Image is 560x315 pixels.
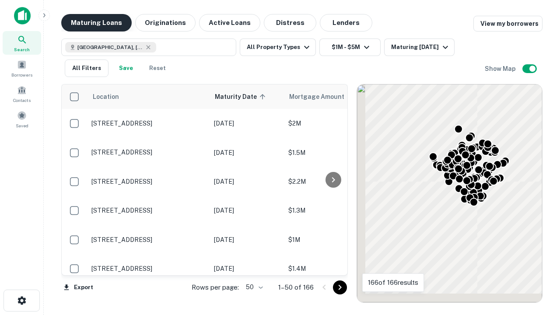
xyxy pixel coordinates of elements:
button: Maturing Loans [61,14,132,31]
p: [DATE] [214,177,280,186]
button: Save your search to get updates of matches that match your search criteria. [112,59,140,77]
p: [STREET_ADDRESS] [91,148,205,156]
p: Rows per page: [192,282,239,293]
p: $1.4M [288,264,376,273]
span: [GEOGRAPHIC_DATA], [GEOGRAPHIC_DATA], [GEOGRAPHIC_DATA] [77,43,143,51]
button: Maturing [DATE] [384,38,455,56]
div: 0 0 [357,84,542,302]
button: All Property Types [240,38,316,56]
h6: Show Map [485,64,517,73]
span: Saved [16,122,28,129]
button: Active Loans [199,14,260,31]
p: 1–50 of 166 [278,282,314,293]
p: [DATE] [214,148,280,157]
span: Search [14,46,30,53]
button: Export [61,281,95,294]
th: Location [87,84,210,109]
div: 50 [242,281,264,294]
p: [STREET_ADDRESS] [91,206,205,214]
p: $1.3M [288,206,376,215]
a: View my borrowers [473,16,542,31]
iframe: Chat Widget [516,245,560,287]
p: [STREET_ADDRESS] [91,119,205,127]
button: Lenders [320,14,372,31]
p: $1M [288,235,376,245]
img: capitalize-icon.png [14,7,31,24]
th: Mortgage Amount [284,84,380,109]
button: Distress [264,14,316,31]
button: $1M - $5M [319,38,381,56]
button: All Filters [65,59,108,77]
a: Contacts [3,82,41,105]
span: Contacts [13,97,31,104]
p: 166 of 166 results [368,277,418,288]
p: [DATE] [214,235,280,245]
button: Reset [143,59,171,77]
p: [STREET_ADDRESS] [91,265,205,273]
span: Location [92,91,119,102]
p: [DATE] [214,264,280,273]
p: [DATE] [214,206,280,215]
span: Mortgage Amount [289,91,356,102]
p: $2M [288,119,376,128]
p: [STREET_ADDRESS] [91,236,205,244]
p: $1.5M [288,148,376,157]
p: $2.2M [288,177,376,186]
a: Borrowers [3,56,41,80]
span: Maturity Date [215,91,268,102]
p: [DATE] [214,119,280,128]
button: Go to next page [333,280,347,294]
span: Borrowers [11,71,32,78]
button: [GEOGRAPHIC_DATA], [GEOGRAPHIC_DATA], [GEOGRAPHIC_DATA] [61,38,236,56]
a: Saved [3,107,41,131]
p: [STREET_ADDRESS] [91,178,205,185]
th: Maturity Date [210,84,284,109]
button: Originations [135,14,196,31]
a: Search [3,31,41,55]
div: Maturing [DATE] [391,42,451,52]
